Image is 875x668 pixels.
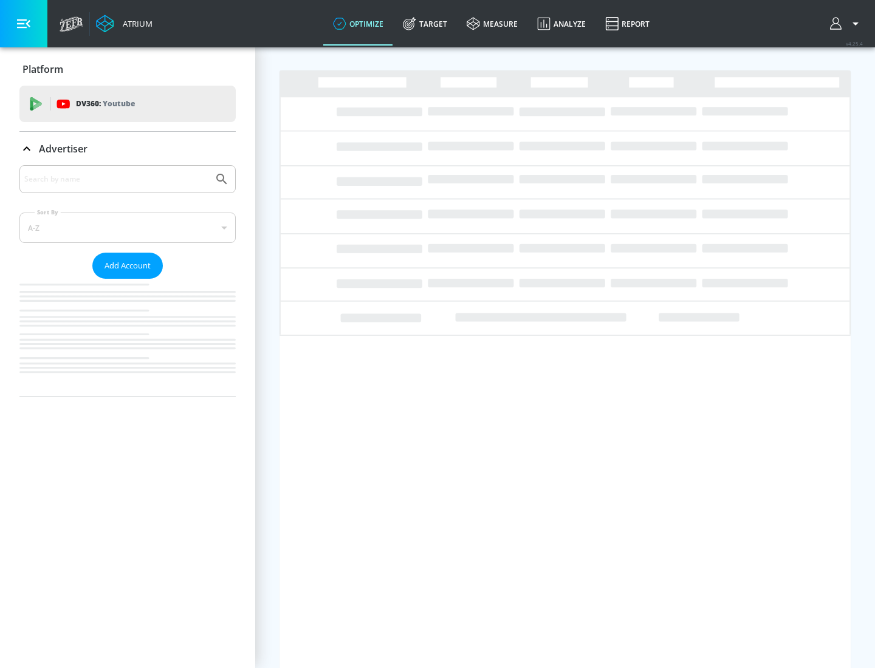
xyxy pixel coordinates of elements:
span: v 4.25.4 [846,40,863,47]
div: Atrium [118,18,153,29]
p: DV360: [76,97,135,111]
a: optimize [323,2,393,46]
label: Sort By [35,208,61,216]
p: Advertiser [39,142,87,155]
a: measure [457,2,527,46]
a: Target [393,2,457,46]
div: A-Z [19,213,236,243]
button: Add Account [92,253,163,279]
div: DV360: Youtube [19,86,236,122]
div: Platform [19,52,236,86]
input: Search by name [24,171,208,187]
nav: list of Advertiser [19,279,236,397]
a: Atrium [96,15,153,33]
div: Advertiser [19,132,236,166]
a: Report [595,2,659,46]
div: Advertiser [19,165,236,397]
p: Youtube [103,97,135,110]
p: Platform [22,63,63,76]
span: Add Account [105,259,151,273]
a: Analyze [527,2,595,46]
